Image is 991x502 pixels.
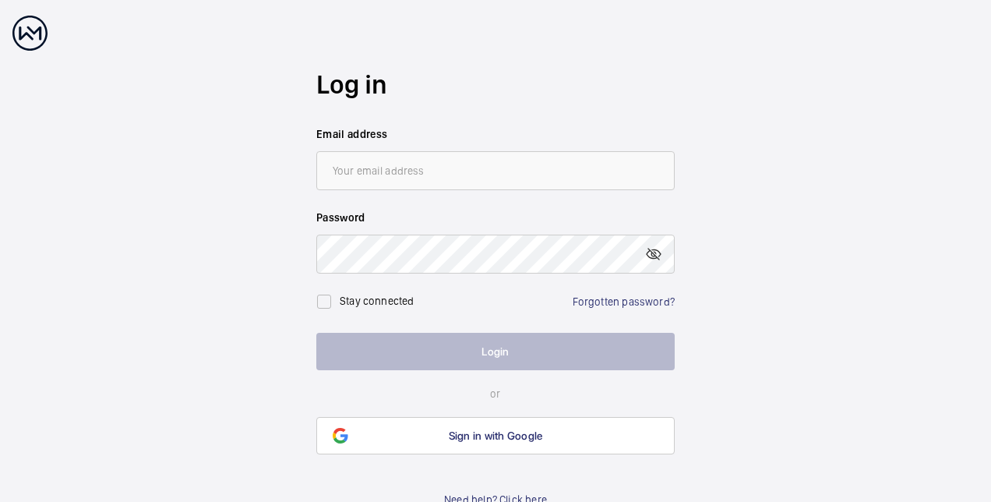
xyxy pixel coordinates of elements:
input: Your email address [316,151,675,190]
label: Stay connected [340,295,414,307]
span: Sign in with Google [449,430,543,442]
p: or [316,386,675,401]
label: Password [316,210,675,225]
button: Login [316,333,675,370]
a: Forgotten password? [573,295,675,308]
label: Email address [316,126,675,142]
h2: Log in [316,66,675,103]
